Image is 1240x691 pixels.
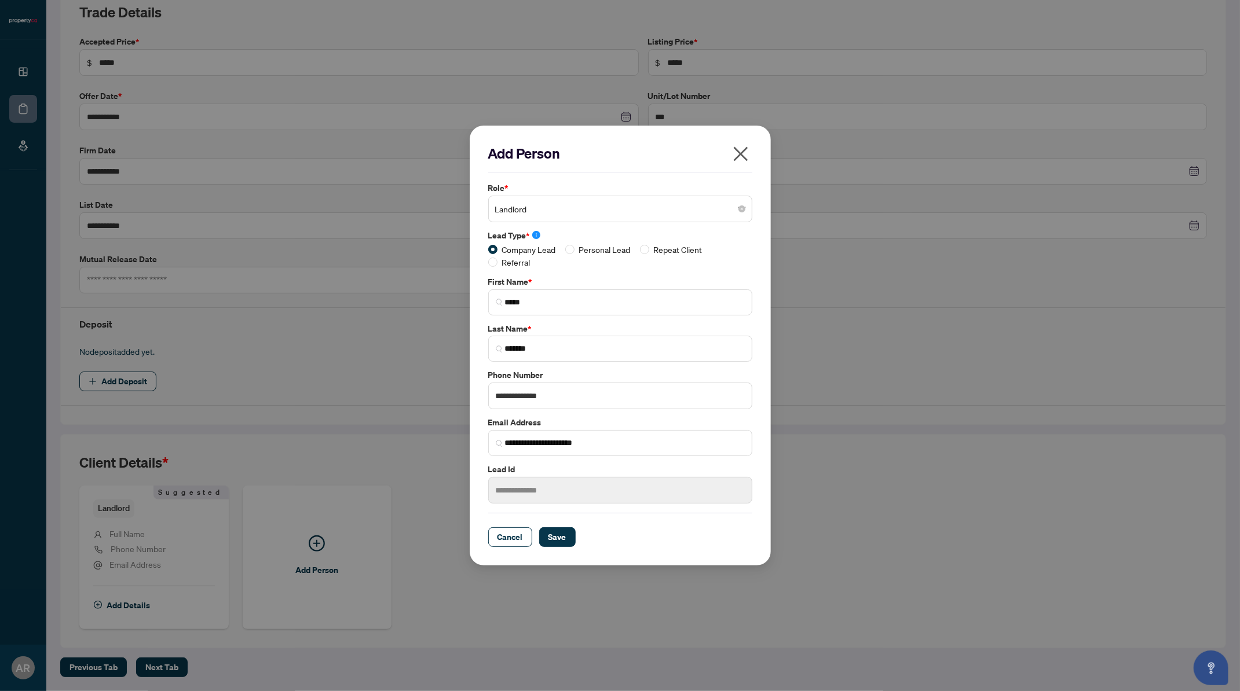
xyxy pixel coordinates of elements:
h2: Add Person [488,144,752,163]
span: close [731,145,750,163]
label: Lead Type [488,229,752,242]
span: Repeat Client [649,243,707,256]
span: Cancel [498,528,523,546]
span: Company Lead [498,243,561,256]
img: search_icon [496,345,503,352]
img: search_icon [496,299,503,306]
span: Save [548,528,566,546]
span: info-circle [532,231,540,239]
label: Last Name [488,322,752,335]
label: Role [488,182,752,194]
label: Phone Number [488,369,752,381]
span: Personal Lead [575,243,635,256]
label: First Name [488,275,752,288]
label: Email Address [488,416,752,429]
span: close-circle [738,205,745,212]
button: Cancel [488,527,532,547]
button: Save [539,527,576,547]
img: search_icon [496,440,503,447]
label: Lead Id [488,463,752,476]
button: Open asap [1194,650,1228,685]
span: Landlord [495,198,745,220]
span: Referral [498,256,535,269]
